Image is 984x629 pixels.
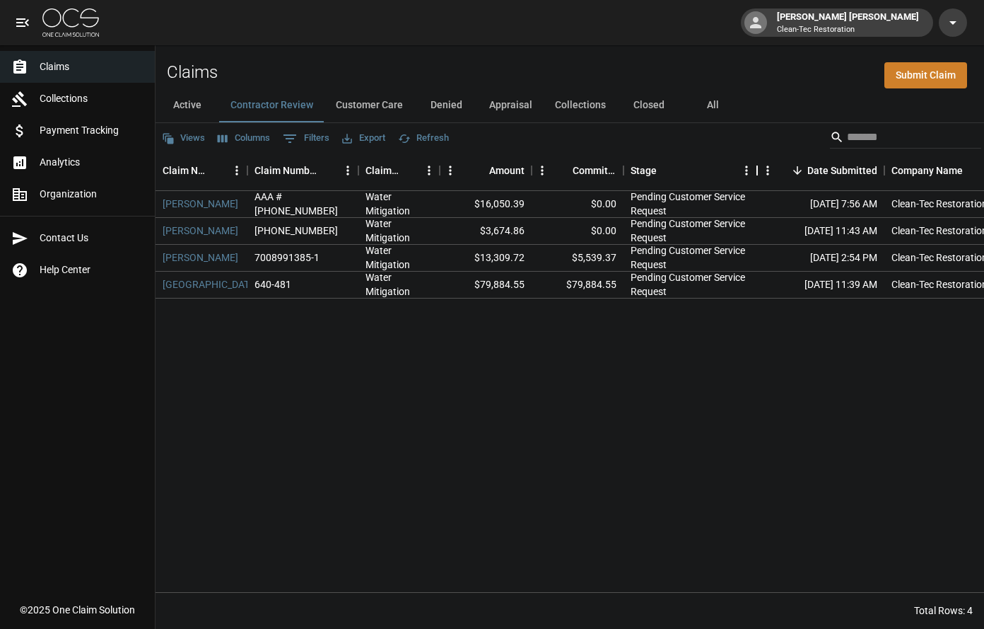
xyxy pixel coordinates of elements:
[807,151,877,190] div: Date Submitted
[365,151,399,190] div: Claim Type
[418,160,440,181] button: Menu
[617,88,681,122] button: Closed
[532,245,623,272] div: $5,539.37
[631,151,657,190] div: Stage
[337,160,358,181] button: Menu
[757,151,884,190] div: Date Submitted
[40,262,143,277] span: Help Center
[771,10,925,35] div: [PERSON_NAME] [PERSON_NAME]
[399,161,418,180] button: Sort
[553,161,573,180] button: Sort
[163,277,258,292] a: [GEOGRAPHIC_DATA]
[573,151,616,190] div: Committed Amount
[156,151,247,190] div: Claim Name
[440,160,461,181] button: Menu
[20,603,135,617] div: © 2025 One Claim Solution
[156,88,219,122] button: Active
[963,161,983,180] button: Sort
[40,187,143,202] span: Organization
[358,151,440,190] div: Claim Type
[440,272,532,299] div: $79,884.55
[623,151,757,190] div: Stage
[544,88,617,122] button: Collections
[42,8,99,37] img: ocs-logo-white-transparent.png
[40,123,143,138] span: Payment Tracking
[254,250,320,265] div: 7008991385-1
[365,190,433,218] div: Water Mitigation
[532,191,623,218] div: $0.00
[254,151,317,190] div: Claim Number
[365,217,433,245] div: Water Mitigation
[254,224,338,238] div: 1006-18-2882
[757,160,778,181] button: Menu
[8,8,37,37] button: open drawer
[365,270,433,299] div: Water Mitigation
[884,62,967,88] a: Submit Claim
[489,151,525,190] div: Amount
[254,190,351,218] div: AAA #1006-34-4626
[532,218,623,245] div: $0.00
[657,161,676,180] button: Sort
[214,127,274,149] button: Select columns
[40,59,143,74] span: Claims
[158,127,209,149] button: Views
[469,161,489,180] button: Sort
[830,126,981,151] div: Search
[914,604,973,618] div: Total Rows: 4
[787,161,807,180] button: Sort
[440,245,532,272] div: $13,309.72
[631,243,750,272] div: Pending Customer Service Request
[219,88,324,122] button: Contractor Review
[532,151,623,190] div: Committed Amount
[631,270,750,299] div: Pending Customer Service Request
[757,191,884,218] div: [DATE] 7:56 AM
[736,160,757,181] button: Menu
[40,231,143,246] span: Contact Us
[167,62,218,83] h2: Claims
[757,272,884,299] div: [DATE] 11:39 AM
[206,161,226,180] button: Sort
[394,127,452,149] button: Refresh
[532,272,623,299] div: $79,884.55
[631,217,750,245] div: Pending Customer Service Request
[440,191,532,218] div: $16,050.39
[757,218,884,245] div: [DATE] 11:43 AM
[339,127,389,149] button: Export
[757,245,884,272] div: [DATE] 2:54 PM
[440,151,532,190] div: Amount
[254,277,291,292] div: 640-481
[777,24,919,36] p: Clean-Tec Restoration
[247,151,358,190] div: Claim Number
[40,91,143,106] span: Collections
[532,160,553,181] button: Menu
[163,151,206,190] div: Claim Name
[440,218,532,245] div: $3,674.86
[478,88,544,122] button: Appraisal
[226,160,247,181] button: Menu
[681,88,744,122] button: All
[163,197,238,211] a: [PERSON_NAME]
[891,151,963,190] div: Company Name
[163,250,238,265] a: [PERSON_NAME]
[279,127,333,150] button: Show filters
[40,155,143,170] span: Analytics
[317,161,337,180] button: Sort
[324,88,414,122] button: Customer Care
[631,190,750,218] div: Pending Customer Service Request
[365,243,433,272] div: Water Mitigation
[414,88,478,122] button: Denied
[156,88,984,122] div: dynamic tabs
[163,224,238,238] a: [PERSON_NAME]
